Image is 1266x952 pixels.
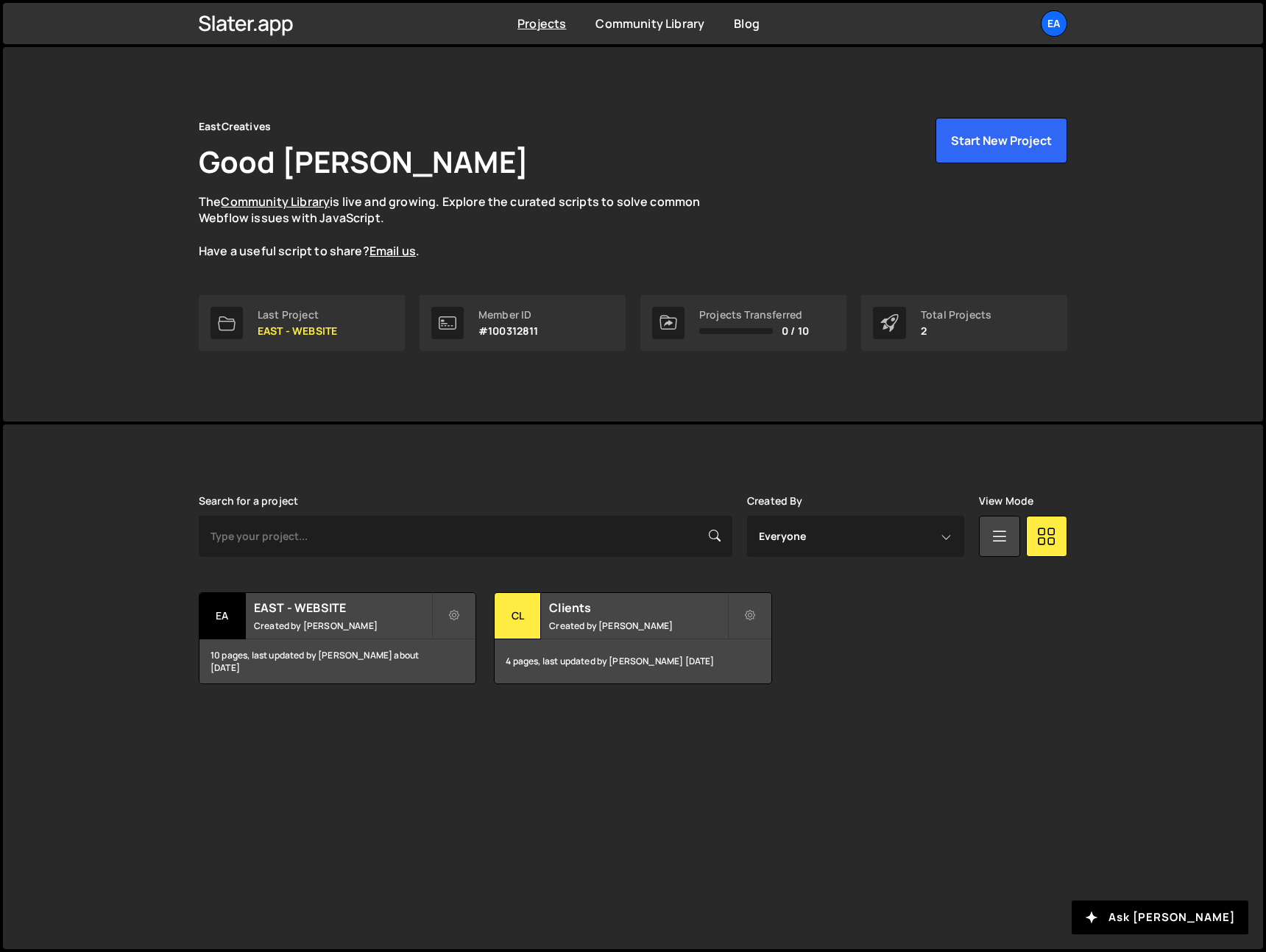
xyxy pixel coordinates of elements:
a: Ea [1041,10,1067,37]
div: 4 pages, last updated by [PERSON_NAME] [DATE] [495,639,771,683]
p: The is live and growing. Explore the curated scripts to solve common Webflow issues with JavaScri... [199,193,729,260]
a: Community Library [595,15,704,32]
h2: EAST - WEBSITE [254,600,431,616]
small: Created by [PERSON_NAME] [549,619,726,632]
div: 10 pages, last updated by [PERSON_NAME] about [DATE] [199,639,475,683]
a: Projects [517,15,566,32]
div: Last Project [258,309,337,321]
h2: Clients [549,600,726,616]
button: Ask [PERSON_NAME] [1072,901,1248,934]
input: Type your project... [199,516,732,557]
div: Cl [495,593,541,639]
label: Search for a project [199,495,298,507]
label: View Mode [979,495,1033,507]
a: Email us [369,243,416,259]
small: Created by [PERSON_NAME] [254,619,431,632]
a: Last Project EAST - WEBSITE [199,295,405,351]
p: #100312811 [478,325,539,337]
div: EA [199,593,246,639]
label: Created By [747,495,803,507]
span: 0 / 10 [782,325,809,337]
div: Total Projects [921,309,991,321]
p: 2 [921,325,991,337]
div: Member ID [478,309,539,321]
a: Blog [734,15,760,32]
p: EAST - WEBSITE [258,325,337,337]
h1: Good [PERSON_NAME] [199,141,528,182]
a: EA EAST - WEBSITE Created by [PERSON_NAME] 10 pages, last updated by [PERSON_NAME] about [DATE] [199,592,476,684]
button: Start New Project [936,118,1067,163]
a: Community Library [221,193,330,210]
div: Projects Transferred [699,309,809,321]
div: EastCreatives [199,118,271,135]
a: Cl Clients Created by [PERSON_NAME] 4 pages, last updated by [PERSON_NAME] [DATE] [494,592,771,684]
